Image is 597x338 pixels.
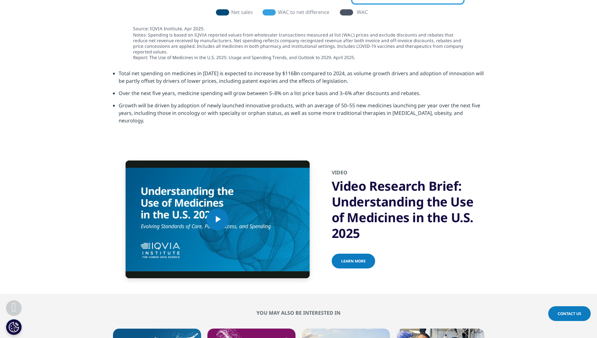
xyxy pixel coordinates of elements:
li: Growth will be driven by adoption of newly launched innovative products, with an average of 50–55... [119,102,484,129]
button: Cookies Settings [6,319,22,335]
li: Total net spending on medicines in [DATE] is expected to increase by $116Bn compared to 2024, as ... [119,70,484,89]
span: Contact Us [558,311,581,316]
h3: Video Research Brief: Understanding the Use of Medicines in the U.S. 2025 [332,178,484,241]
a: Contact Us [548,306,591,321]
h2: Video [332,169,484,178]
video-js: Video Player [126,161,310,278]
h2: You may also be interested in [113,310,484,316]
button: Play Video [206,208,228,230]
a: Learn more [332,254,375,268]
span: Learn more [341,258,366,264]
li: Over the next five years, medicine spending will grow between 5–8% on a list price basis and 3–6%... [119,89,484,102]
